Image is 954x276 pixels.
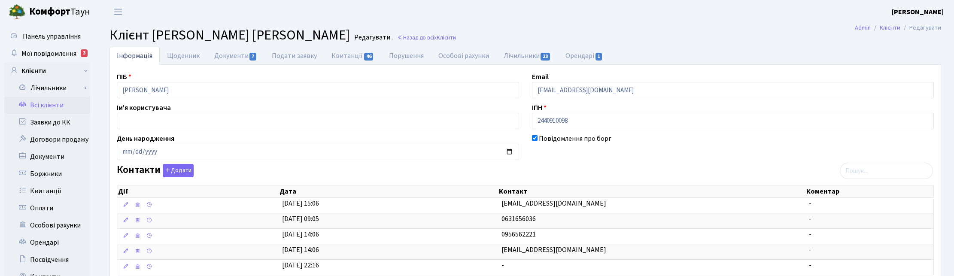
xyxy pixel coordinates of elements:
[23,32,81,41] span: Панель управління
[117,103,171,113] label: Ім'я користувача
[163,164,194,177] button: Контакти
[809,261,811,270] span: -
[4,97,90,114] a: Всі клієнти
[282,230,319,239] span: [DATE] 14:06
[279,185,498,197] th: Дата
[558,47,610,65] a: Орендарі
[397,33,456,42] a: Назад до всіхКлієнти
[117,164,194,177] label: Контакти
[805,185,933,197] th: Коментар
[501,261,504,270] span: -
[4,217,90,234] a: Особові рахунки
[842,19,954,37] nav: breadcrumb
[501,199,606,208] span: [EMAIL_ADDRESS][DOMAIN_NAME]
[161,163,194,178] a: Додати
[595,53,602,61] span: 1
[4,148,90,165] a: Документи
[382,47,431,65] a: Порушення
[809,245,811,255] span: -
[117,133,174,144] label: День народження
[4,200,90,217] a: Оплати
[207,47,264,65] a: Документи
[809,230,811,239] span: -
[539,133,611,144] label: Повідомлення про борг
[4,62,90,79] a: Клієнти
[264,47,324,65] a: Подати заявку
[352,33,393,42] small: Редагувати .
[282,199,319,208] span: [DATE] 15:06
[117,72,131,82] label: ПІБ
[501,245,606,255] span: [EMAIL_ADDRESS][DOMAIN_NAME]
[364,53,374,61] span: 46
[498,185,805,197] th: Контакт
[109,47,160,65] a: Інформація
[496,47,558,65] a: Лічильники
[4,234,90,251] a: Орендарі
[282,245,319,255] span: [DATE] 14:06
[431,47,496,65] a: Особові рахунки
[501,214,536,224] span: 0631656036
[892,7,944,17] a: [PERSON_NAME]
[109,25,350,45] span: Клієнт [PERSON_NAME] [PERSON_NAME]
[900,23,941,33] li: Редагувати
[4,114,90,131] a: Заявки до КК
[21,49,76,58] span: Мої повідомлення
[160,47,207,65] a: Щоденник
[9,3,26,21] img: logo.png
[532,103,547,113] label: ІПН
[541,53,550,61] span: 23
[4,45,90,62] a: Мої повідомлення3
[29,5,90,19] span: Таун
[324,47,381,65] a: Квитанції
[107,5,129,19] button: Переключити навігацію
[29,5,70,18] b: Комфорт
[880,23,900,32] a: Клієнти
[809,199,811,208] span: -
[855,23,871,32] a: Admin
[532,72,549,82] label: Email
[10,79,90,97] a: Лічильники
[809,214,811,224] span: -
[4,28,90,45] a: Панель управління
[81,49,88,57] div: 3
[249,53,256,61] span: 7
[437,33,456,42] span: Клієнти
[4,251,90,268] a: Посвідчення
[117,185,279,197] th: Дії
[840,163,933,179] input: Пошук...
[4,165,90,182] a: Боржники
[501,230,536,239] span: 0956562221
[282,261,319,270] span: [DATE] 22:16
[282,214,319,224] span: [DATE] 09:05
[4,131,90,148] a: Договори продажу
[4,182,90,200] a: Квитанції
